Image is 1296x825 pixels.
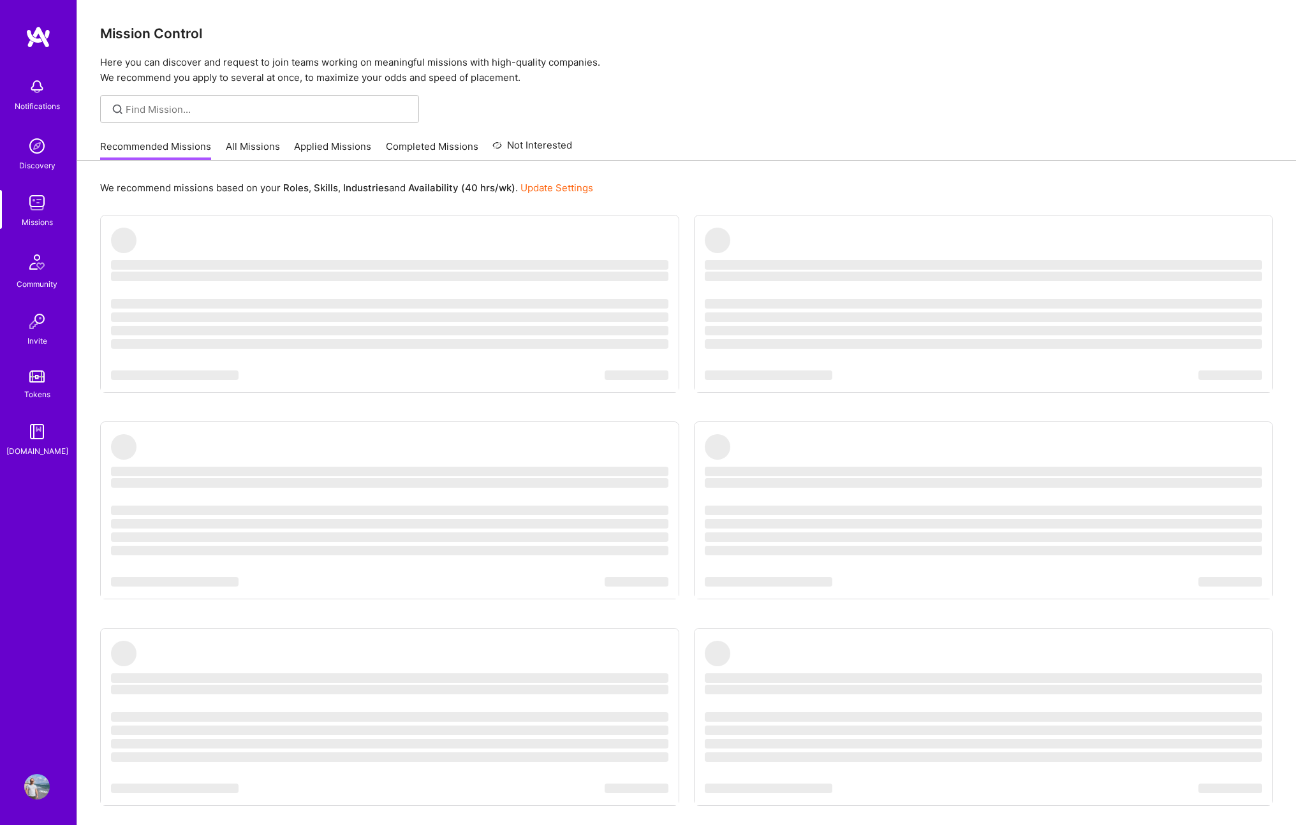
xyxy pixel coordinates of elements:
b: Availability (40 hrs/wk) [408,182,515,194]
img: Invite [24,309,50,334]
img: guide book [24,419,50,444]
div: Tokens [24,388,50,401]
img: discovery [24,133,50,159]
a: Recommended Missions [100,140,211,161]
div: [DOMAIN_NAME] [6,444,68,458]
div: Invite [27,334,47,347]
a: Completed Missions [386,140,478,161]
div: Community [17,277,57,291]
a: Applied Missions [294,140,371,161]
input: Find Mission... [126,103,409,116]
b: Industries [343,182,389,194]
a: User Avatar [21,774,53,799]
div: Missions [22,215,53,229]
b: Roles [283,182,309,194]
img: bell [24,74,50,99]
img: logo [26,26,51,48]
img: tokens [29,370,45,383]
p: We recommend missions based on your , , and . [100,181,593,194]
div: Discovery [19,159,55,172]
i: icon SearchGrey [110,102,125,117]
a: All Missions [226,140,280,161]
a: Update Settings [520,182,593,194]
h3: Mission Control [100,26,1273,41]
b: Skills [314,182,338,194]
img: teamwork [24,190,50,215]
div: Notifications [15,99,60,113]
img: Community [22,247,52,277]
p: Here you can discover and request to join teams working on meaningful missions with high-quality ... [100,55,1273,85]
a: Not Interested [492,138,572,161]
img: User Avatar [24,774,50,799]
